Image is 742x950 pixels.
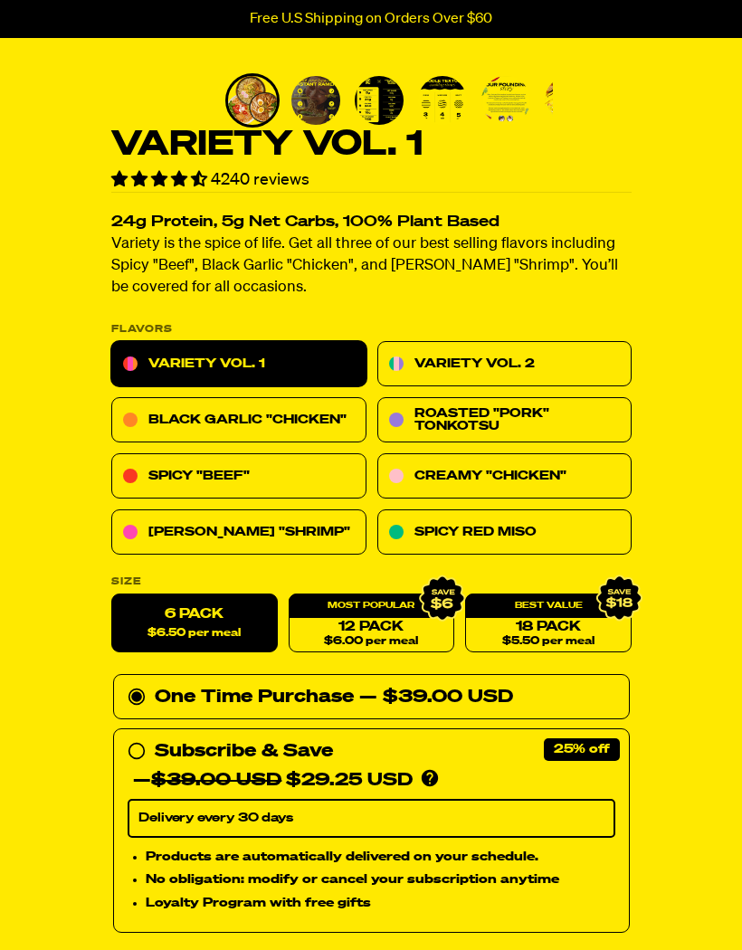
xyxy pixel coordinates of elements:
h2: 24g Protein, 5g Net Carbs, 100% Plant Based [111,215,632,231]
li: Go to slide 5 [479,73,533,128]
label: 6 Pack [111,594,278,653]
a: Black Garlic "Chicken" [111,398,366,443]
li: Go to slide 4 [415,73,470,128]
li: Go to slide 6 [542,73,596,128]
div: PDP main carousel thumbnails [225,73,553,128]
h1: Variety Vol. 1 [111,128,632,162]
li: Go to slide 1 [225,73,280,128]
span: $6.50 per meal [147,628,241,640]
li: No obligation: modify or cancel your subscription anytime [146,870,615,890]
div: Subscribe & Save [155,737,333,766]
a: 12 Pack$6.00 per meal [288,594,454,653]
li: Go to slide 3 [352,73,406,128]
span: 4.55 stars [111,172,211,188]
label: Size [111,577,632,587]
img: Variety Vol. 1 [481,76,530,125]
span: $6.00 per meal [324,636,418,648]
p: Flavors [111,325,632,335]
select: Subscribe & Save —$39.00 USD$29.25 USD Products are automatically delivered on your schedule. No ... [128,800,615,838]
img: Variety Vol. 1 [545,76,594,125]
img: Variety Vol. 1 [355,76,404,125]
img: Variety Vol. 1 [228,76,277,125]
div: — $29.25 USD [133,766,413,795]
a: Variety Vol. 1 [111,342,366,387]
a: Spicy Red Miso [376,510,632,556]
span: $5.50 per meal [502,636,595,648]
a: 18 Pack$5.50 per meal [465,594,632,653]
a: Roasted "Pork" Tonkotsu [376,398,632,443]
span: 4240 reviews [211,172,309,188]
a: Variety Vol. 2 [376,342,632,387]
a: [PERSON_NAME] "Shrimp" [111,510,366,556]
p: Free U.S Shipping on Orders Over $60 [250,11,492,27]
a: Spicy "Beef" [111,454,366,499]
li: Go to slide 2 [289,73,343,128]
li: Products are automatically delivered on your schedule. [146,847,615,867]
li: Loyalty Program with free gifts [146,894,615,914]
img: Variety Vol. 1 [291,76,340,125]
del: $39.00 USD [151,772,281,790]
img: Variety Vol. 1 [418,76,467,125]
a: Creamy "Chicken" [376,454,632,499]
div: — $39.00 USD [359,683,513,712]
div: One Time Purchase [128,683,615,712]
p: Variety is the spice of life. Get all three of our best selling flavors including Spicy "Beef", B... [111,234,632,299]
